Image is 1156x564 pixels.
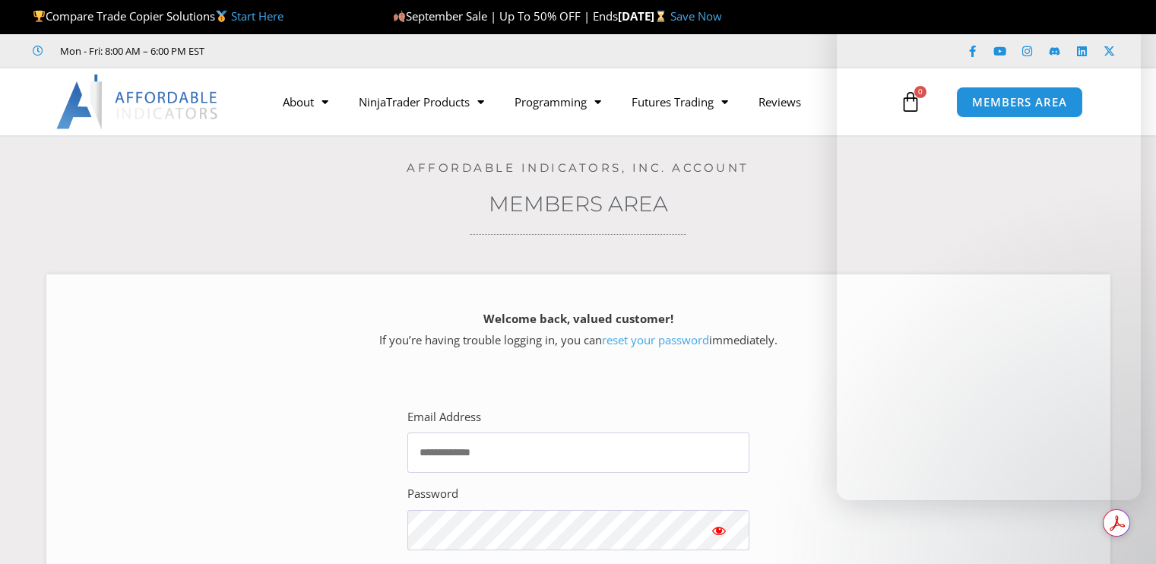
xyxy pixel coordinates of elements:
strong: Welcome back, valued customer! [483,311,673,326]
a: Save Now [670,8,722,24]
p: If you’re having trouble logging in, you can immediately. [73,309,1084,351]
a: About [268,84,344,119]
img: ⌛ [655,11,667,22]
span: Mon - Fri: 8:00 AM – 6:00 PM EST [56,42,204,60]
img: 🏆 [33,11,45,22]
label: Email Address [407,407,481,428]
a: reset your password [602,332,709,347]
a: Affordable Indicators, Inc. Account [407,160,749,175]
span: September Sale | Up To 50% OFF | Ends [393,8,618,24]
label: Password [407,483,458,505]
a: Reviews [743,84,816,119]
button: Show password [689,510,749,550]
img: LogoAI | Affordable Indicators – NinjaTrader [56,74,220,129]
img: 🥇 [216,11,227,22]
nav: Menu [268,84,896,119]
a: NinjaTrader Products [344,84,499,119]
iframe: Customer reviews powered by Trustpilot [226,43,454,59]
a: Programming [499,84,616,119]
a: Futures Trading [616,84,743,119]
iframe: Intercom live chat [837,15,1141,500]
strong: [DATE] [618,8,670,24]
img: 🍂 [394,11,405,22]
a: Start Here [231,8,283,24]
span: Compare Trade Copier Solutions [33,8,283,24]
a: Members Area [489,191,668,217]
